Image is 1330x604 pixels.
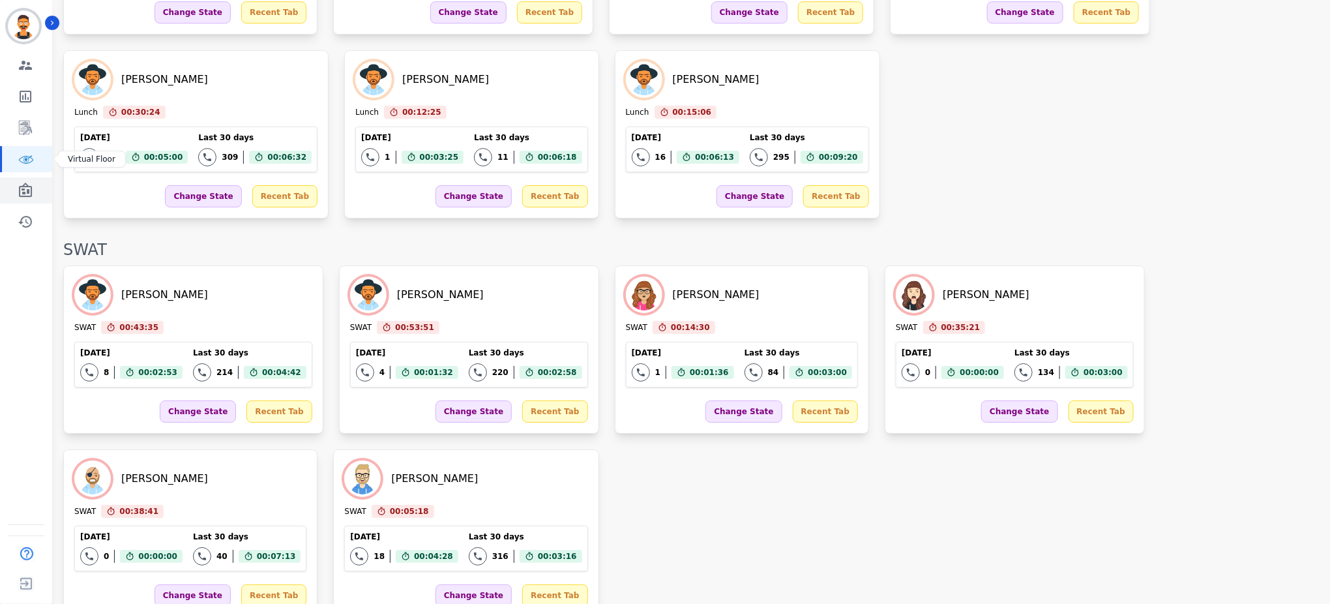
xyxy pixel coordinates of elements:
div: Change State [165,185,241,207]
div: Lunch [355,107,379,119]
div: 214 [216,367,233,378]
div: SWAT [626,322,647,334]
div: Last 30 days [193,532,301,542]
div: SWAT [74,322,96,334]
div: [DATE] [356,348,458,358]
div: Change State [711,1,788,23]
span: 00:06:18 [538,151,577,164]
span: 00:01:32 [414,366,453,379]
span: 00:04:28 [414,550,453,563]
div: [PERSON_NAME] [673,287,760,303]
img: Avatar [344,461,381,497]
span: 00:05:00 [144,151,183,164]
div: 4 [379,367,385,378]
div: [DATE] [361,132,464,143]
div: 134 [1038,367,1054,378]
span: 00:05:18 [390,505,429,518]
img: Avatar [896,277,932,313]
div: Recent Tab [517,1,582,23]
div: 316 [492,551,509,562]
div: Lunch [74,107,98,119]
div: Last 30 days [469,532,582,542]
img: Bordered avatar [8,10,39,42]
span: 00:01:36 [690,366,729,379]
div: 16 [655,152,666,162]
div: [PERSON_NAME] [121,72,208,87]
div: [PERSON_NAME] [121,471,208,487]
div: SWAT [896,322,917,334]
div: [PERSON_NAME] [397,287,484,303]
span: 00:14:30 [671,321,710,334]
span: 00:12:25 [402,106,441,119]
img: Avatar [350,277,387,313]
div: Change State [987,1,1063,23]
span: 00:30:24 [121,106,160,119]
div: Last 30 days [469,348,582,358]
div: Change State [717,185,793,207]
div: Last 30 days [745,348,852,358]
div: Recent Tab [241,1,306,23]
div: Last 30 days [750,132,863,143]
div: 8 [104,367,109,378]
span: 00:07:13 [257,550,296,563]
div: [DATE] [350,532,458,542]
span: 00:03:16 [538,550,577,563]
img: Avatar [74,61,111,98]
span: 00:53:51 [395,321,434,334]
div: 11 [497,152,509,162]
div: Change State [436,185,512,207]
div: Change State [981,400,1057,423]
div: [DATE] [80,532,183,542]
div: Recent Tab [1069,400,1134,423]
div: SWAT [74,506,96,518]
div: Recent Tab [246,400,312,423]
div: Last 30 days [193,348,306,358]
div: 18 [374,551,385,562]
div: Recent Tab [798,1,863,23]
img: Avatar [74,277,111,313]
span: 00:03:00 [808,366,847,379]
div: Change State [160,400,236,423]
span: 00:03:25 [420,151,459,164]
span: 00:02:58 [538,366,577,379]
div: Recent Tab [1074,1,1139,23]
div: 1 [385,152,390,162]
div: [PERSON_NAME] [121,287,208,303]
span: 00:06:13 [695,151,734,164]
div: Lunch [626,107,649,119]
div: [DATE] [632,132,739,143]
div: [DATE] [80,132,188,143]
div: SWAT [63,239,1317,260]
div: [PERSON_NAME] [673,72,760,87]
span: 00:06:32 [267,151,306,164]
div: SWAT [350,322,372,334]
div: 220 [492,367,509,378]
div: Recent Tab [522,185,587,207]
div: [PERSON_NAME] [391,471,478,487]
span: 00:35:21 [941,321,981,334]
span: 00:43:35 [119,321,158,334]
div: Recent Tab [522,400,587,423]
div: Change State [436,400,512,423]
div: [DATE] [80,348,183,358]
span: 00:00:00 [960,366,999,379]
span: 00:03:00 [1084,366,1123,379]
div: Recent Tab [803,185,868,207]
div: Last 30 days [198,132,312,143]
div: Last 30 days [474,132,582,143]
img: Avatar [626,61,662,98]
img: Avatar [626,277,662,313]
div: 40 [216,551,228,562]
img: Avatar [74,461,111,497]
span: 00:09:20 [819,151,858,164]
div: 0 [925,367,930,378]
div: [PERSON_NAME] [402,72,489,87]
div: Change State [705,400,782,423]
div: [DATE] [902,348,1004,358]
div: 1 [655,367,660,378]
div: 295 [773,152,790,162]
div: Last 30 days [1014,348,1128,358]
div: Recent Tab [793,400,858,423]
div: Change State [155,1,231,23]
div: 0 [104,551,109,562]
